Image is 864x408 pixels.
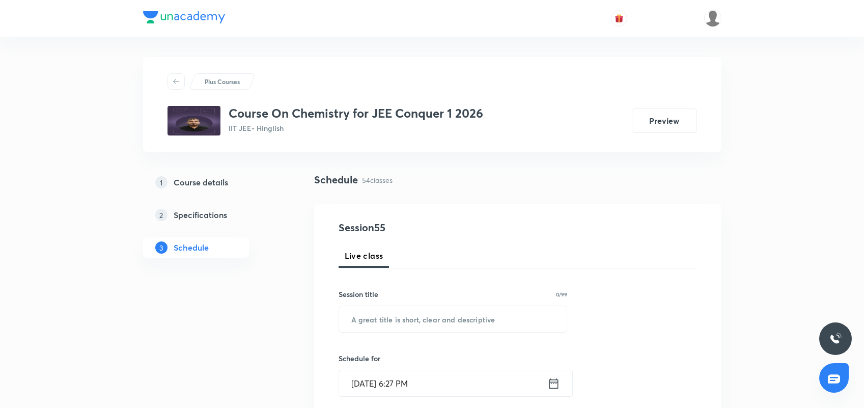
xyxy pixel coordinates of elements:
[829,333,842,345] img: ttu
[314,172,358,187] h4: Schedule
[229,123,483,133] p: IIT JEE • Hinglish
[339,220,524,235] h4: Session 55
[143,11,225,23] img: Company Logo
[174,241,209,254] h5: Schedule
[362,175,393,185] p: 54 classes
[155,209,168,221] p: 2
[174,176,228,188] h5: Course details
[339,306,567,332] input: A great title is short, clear and descriptive
[704,10,721,27] img: Bhuwan Singh
[339,289,378,300] h6: Session title
[155,176,168,188] p: 1
[168,106,220,135] img: efe288a59410458cac6122c60a172225.jpg
[143,11,225,26] a: Company Logo
[556,292,567,297] p: 0/99
[143,205,282,225] a: 2Specifications
[339,353,568,364] h6: Schedule for
[632,108,697,133] button: Preview
[345,250,383,262] span: Live class
[155,241,168,254] p: 3
[174,209,227,221] h5: Specifications
[205,77,240,86] p: Plus Courses
[615,14,624,23] img: avatar
[143,172,282,193] a: 1Course details
[229,106,483,121] h3: Course On Chemistry for JEE Conquer 1 2026
[611,10,627,26] button: avatar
